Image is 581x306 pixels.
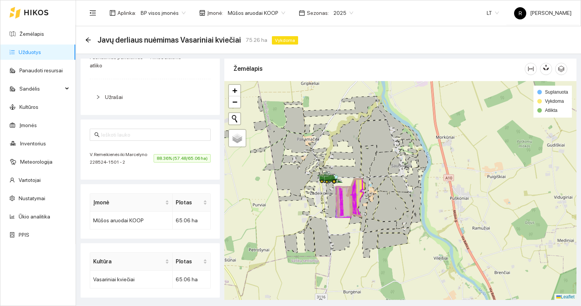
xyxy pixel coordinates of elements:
[85,37,91,43] div: Atgal
[105,94,123,100] span: Užrašai
[246,36,267,44] span: 75.26 ha
[90,271,173,288] td: Vasariniai kviečiai
[307,9,329,17] span: Sezonas :
[173,253,211,271] th: this column's title is Plotas,this column is sortable
[229,85,240,96] a: Zoom in
[173,212,211,229] td: 65.06 ha
[545,108,557,113] span: Atlikta
[19,195,45,201] a: Nustatymai
[89,10,96,16] span: menu-fold
[90,212,173,229] td: Mūšos aruodai KOOP
[176,257,202,266] span: Plotas
[141,7,186,19] span: BP visos įmonės
[519,7,522,19] span: R
[117,9,136,17] span: Aplinka :
[514,10,571,16] span: [PERSON_NAME]
[545,99,564,104] span: Vykdoma
[556,294,575,300] a: Leaflet
[93,198,164,207] span: Įmonė
[154,154,211,163] span: 88.36% (57.48/65.06 ha)
[176,198,202,207] span: Plotas
[228,7,285,19] span: Mūšos aruodai KOOP
[90,151,154,166] span: V. Remeikienės iki Marcelyno 228524-1501 - 2
[96,95,100,99] span: right
[173,271,211,288] td: 65.06 ha
[272,36,298,45] span: Vykdoma
[229,96,240,108] a: Zoom out
[19,49,41,55] a: Užduotys
[173,194,211,212] th: this column's title is Plotas,this column is sortable
[525,63,537,75] button: column-width
[85,5,100,21] button: menu-fold
[229,130,246,147] a: Layers
[20,140,46,147] a: Inventorius
[101,131,206,139] input: Ieškoti lauko
[90,88,211,106] div: Užrašai
[19,214,50,220] a: Ūkio analitika
[19,232,29,238] a: PPIS
[85,37,91,43] span: arrow-left
[90,194,173,212] th: this column's title is Įmonė,this column is sortable
[20,159,52,165] a: Meteorologija
[207,9,223,17] span: Įmonė :
[232,86,237,95] span: +
[19,122,37,128] a: Įmonės
[199,10,205,16] span: shop
[94,132,100,137] span: search
[19,31,44,37] a: Žemėlapis
[229,113,240,124] button: Initiate a new search
[299,10,305,16] span: calendar
[97,34,241,46] span: Javų derliaus nuėmimas Vasariniai kviečiai
[19,81,63,96] span: Sandėlis
[525,66,537,72] span: column-width
[19,177,41,183] a: Vartotojai
[233,58,525,80] div: Žemėlapis
[487,7,499,19] span: LT
[110,10,116,16] span: layout
[333,7,353,19] span: 2025
[232,97,237,107] span: −
[19,104,38,110] a: Kultūros
[545,89,568,95] span: Suplanuota
[93,257,164,266] span: Kultūra
[19,67,63,73] a: Panaudoti resursai
[90,253,173,271] th: this column's title is Kultūra,this column is sortable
